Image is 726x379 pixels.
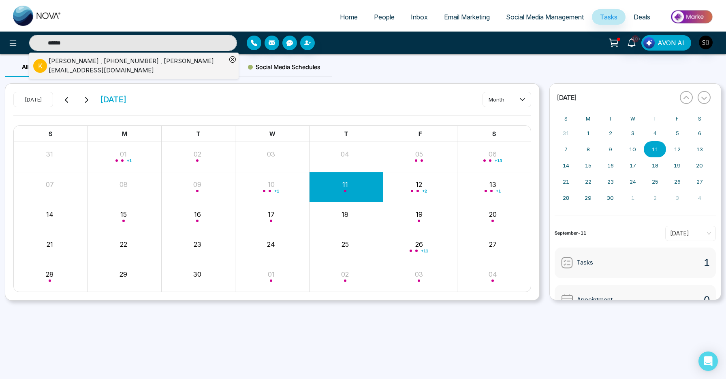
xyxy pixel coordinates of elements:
[269,130,275,137] span: W
[585,162,591,169] abbr: September 15, 2025
[704,293,710,307] span: 0
[555,157,577,174] button: September 14, 2025
[332,9,366,25] a: Home
[196,130,200,137] span: T
[585,195,591,201] abbr: September 29, 2025
[609,130,612,136] abbr: September 2, 2025
[563,130,569,136] abbr: August 31, 2025
[652,162,658,169] abbr: September 18, 2025
[599,125,621,141] button: September 2, 2025
[127,159,132,162] span: + 1
[609,146,612,152] abbr: September 9, 2025
[341,149,349,159] button: 04
[557,93,577,102] span: [DATE]
[421,249,428,252] span: + 11
[644,190,666,206] button: October 2, 2025
[483,92,531,107] button: month
[374,13,395,21] span: People
[577,258,593,267] span: Tasks
[629,146,636,152] abbr: September 10, 2025
[676,130,679,136] abbr: September 5, 2025
[600,13,617,21] span: Tasks
[631,195,634,201] abbr: October 1, 2025
[555,93,675,102] button: [DATE]
[248,62,320,72] span: Social Media Schedules
[267,239,275,249] button: 24
[630,178,636,185] abbr: September 24, 2025
[411,13,428,21] span: Inbox
[49,57,226,75] div: [PERSON_NAME] , [PHONE_NUMBER] , [PERSON_NAME][EMAIL_ADDRESS][DOMAIN_NAME]
[563,178,569,185] abbr: September 21, 2025
[641,35,691,51] button: AVON AI
[674,162,681,169] abbr: September 19, 2025
[422,189,427,193] span: + 2
[666,125,688,141] button: September 5, 2025
[555,141,577,157] button: September 7, 2025
[622,35,641,49] a: 10+
[696,162,703,169] abbr: September 20, 2025
[555,125,577,141] button: August 31, 2025
[49,130,52,137] span: S
[555,190,577,206] button: September 28, 2025
[653,130,657,136] abbr: September 4, 2025
[563,162,569,169] abbr: September 14, 2025
[666,190,688,206] button: October 3, 2025
[599,141,621,157] button: September 9, 2025
[621,174,644,190] button: September 24, 2025
[194,239,201,249] button: 23
[699,36,713,49] img: User Avatar
[653,116,657,122] abbr: Thursday
[592,9,626,25] a: Tasks
[47,239,53,249] button: 21
[577,295,613,305] span: Appointment
[652,146,658,152] abbr: September 11, 2025
[644,141,666,157] button: September 11, 2025
[495,159,502,162] span: + 13
[621,190,644,206] button: October 1, 2025
[609,116,612,122] abbr: Tuesday
[120,180,128,189] button: 08
[607,162,614,169] abbr: September 16, 2025
[698,116,701,122] abbr: Saturday
[403,9,436,25] a: Inbox
[585,178,591,185] abbr: September 22, 2025
[563,195,569,201] abbr: September 28, 2025
[587,130,590,136] abbr: September 1, 2025
[13,6,62,26] img: Nova CRM Logo
[342,239,349,249] button: 25
[122,130,127,137] span: M
[561,256,573,269] img: Tasks
[621,125,644,141] button: September 3, 2025
[555,230,586,236] strong: September-11
[577,174,599,190] button: September 22, 2025
[564,116,568,122] abbr: Sunday
[120,269,127,279] button: 29
[676,195,679,201] abbr: October 3, 2025
[688,190,711,206] button: October 4, 2025
[704,256,710,270] span: 1
[658,38,684,48] span: AVON AI
[13,92,53,107] button: [DATE]
[607,195,614,201] abbr: September 30, 2025
[643,37,655,49] img: Lead Flow
[621,157,644,174] button: September 17, 2025
[492,130,496,137] span: S
[599,190,621,206] button: September 30, 2025
[599,157,621,174] button: September 16, 2025
[599,174,621,190] button: September 23, 2025
[626,9,658,25] a: Deals
[587,146,590,152] abbr: September 8, 2025
[666,174,688,190] button: September 26, 2025
[33,59,47,73] p: K
[652,178,658,185] abbr: September 25, 2025
[46,149,53,159] button: 31
[621,141,644,157] button: September 10, 2025
[630,116,635,122] abbr: Wednesday
[688,125,711,141] button: September 6, 2025
[489,239,497,249] button: 27
[100,93,127,106] span: [DATE]
[496,189,501,193] span: + 1
[662,8,721,26] img: Market-place.gif
[688,174,711,190] button: September 27, 2025
[674,178,681,185] abbr: September 26, 2025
